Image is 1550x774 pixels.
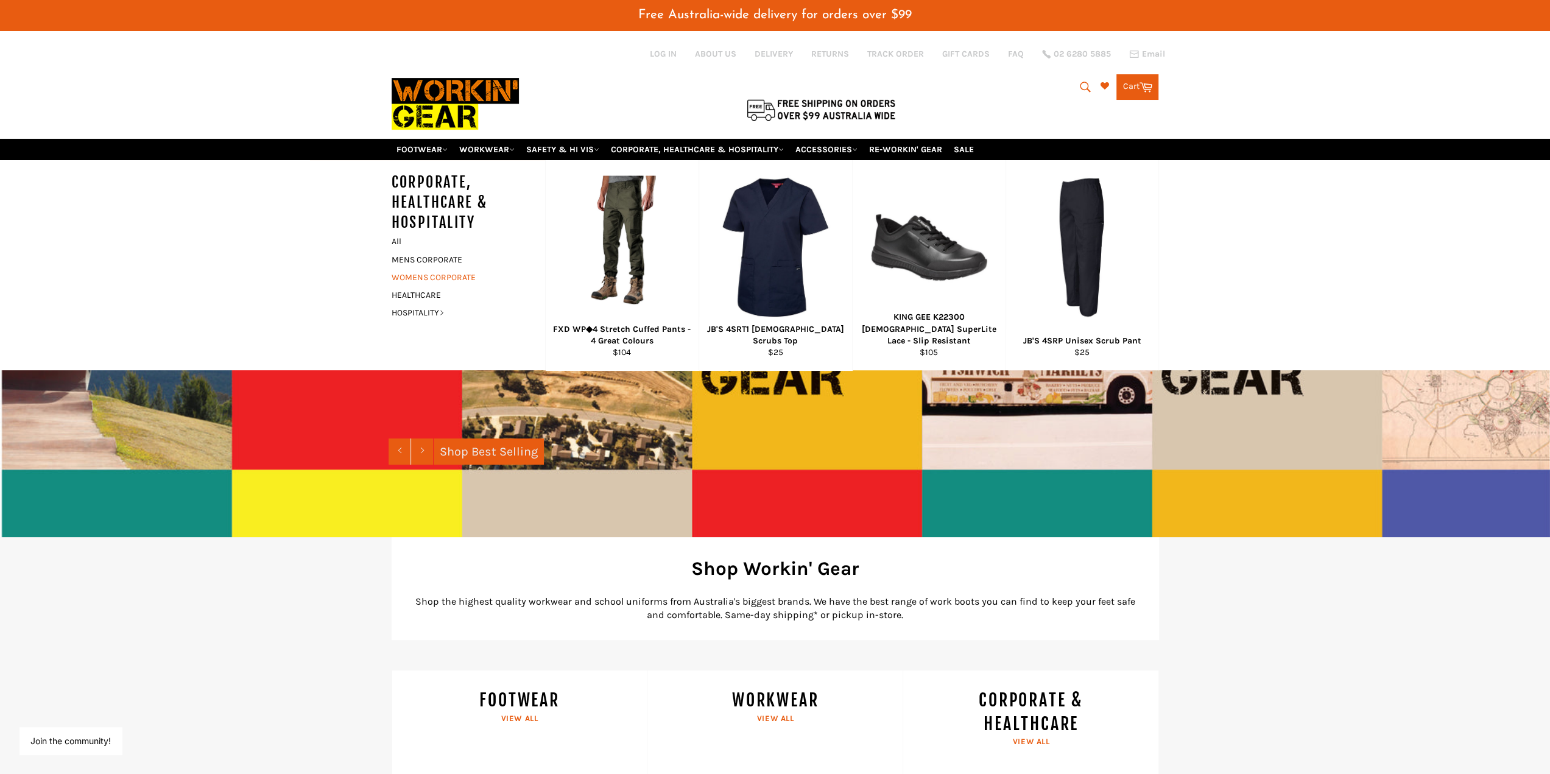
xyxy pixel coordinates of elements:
[410,555,1141,582] h2: Shop Workin' Gear
[791,139,862,160] a: ACCESSORIES
[717,175,834,318] img: JB'S 4SRT1 Ladies Scrubs Top - Workin' Gear
[434,438,544,465] a: Shop Best Selling
[386,304,533,322] a: HOSPITALITY
[1142,50,1165,58] span: Email
[638,9,912,21] span: Free Australia-wide delivery for orders over $99
[386,269,533,286] a: WOMENS CORPORATE
[392,69,519,138] img: Workin Gear leaders in Workwear, Safety Boots, PPE, Uniforms. Australia's No.1 in Workwear
[1129,49,1165,59] a: Email
[386,233,545,250] a: All
[30,736,111,746] button: Join the community!
[553,347,691,358] div: $104
[852,160,1006,370] a: KING GEE K22300 Ladies SuperLite Lace - Workin Gear KING GEE K22300 [DEMOGRAPHIC_DATA] SuperLite ...
[410,595,1141,622] p: Shop the highest quality workwear and school uniforms from Australia's biggest brands. We have th...
[386,251,533,269] a: MENS CORPORATE
[868,211,990,284] img: KING GEE K22300 Ladies SuperLite Lace - Workin Gear
[755,48,793,60] a: DELIVERY
[1024,175,1141,318] img: JB'S 4SRP Unisex Scrub Pant - Workin' Gear
[864,139,947,160] a: RE-WORKIN' GEAR
[860,311,998,347] div: KING GEE K22300 [DEMOGRAPHIC_DATA] SuperLite Lace - Slip Resistant
[706,323,844,347] div: JB'S 4SRT1 [DEMOGRAPHIC_DATA] Scrubs Top
[699,160,852,370] a: JB'S 4SRT1 Ladies Scrubs Top - Workin' Gear JB'S 4SRT1 [DEMOGRAPHIC_DATA] Scrubs Top $25
[706,347,844,358] div: $25
[454,139,520,160] a: WORKWEAR
[1042,50,1111,58] a: 02 6280 5885
[392,172,545,233] h5: CORPORATE, HEALTHCARE & HOSPITALITY
[695,48,736,60] a: ABOUT US
[860,347,998,358] div: $105
[745,97,897,122] img: Flat $9.95 shipping Australia wide
[553,323,691,347] div: FXD WP◆4 Stretch Cuffed Pants - 4 Great Colours
[574,175,670,318] img: FXD WP◆4 Stretch Cuffed Pants - 4 Great Colours - Workin' Gear
[1006,160,1159,370] a: JB'S 4SRP Unisex Scrub Pant - Workin' Gear JB'S 4SRP Unisex Scrub Pant $25
[1116,74,1158,100] a: Cart
[606,139,789,160] a: CORPORATE, HEALTHCARE & HOSPITALITY
[1008,48,1024,60] a: FAQ
[867,48,924,60] a: TRACK ORDER
[1013,347,1150,358] div: $25
[650,49,677,59] a: Log in
[1013,335,1150,347] div: JB'S 4SRP Unisex Scrub Pant
[811,48,849,60] a: RETURNS
[942,48,990,60] a: GIFT CARDS
[521,139,604,160] a: SAFETY & HI VIS
[545,160,699,370] a: FXD WP◆4 Stretch Cuffed Pants - 4 Great Colours - Workin' Gear FXD WP◆4 Stretch Cuffed Pants - 4 ...
[386,286,533,304] a: HEALTHCARE
[949,139,979,160] a: SALE
[1054,50,1111,58] span: 02 6280 5885
[392,139,453,160] a: FOOTWEAR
